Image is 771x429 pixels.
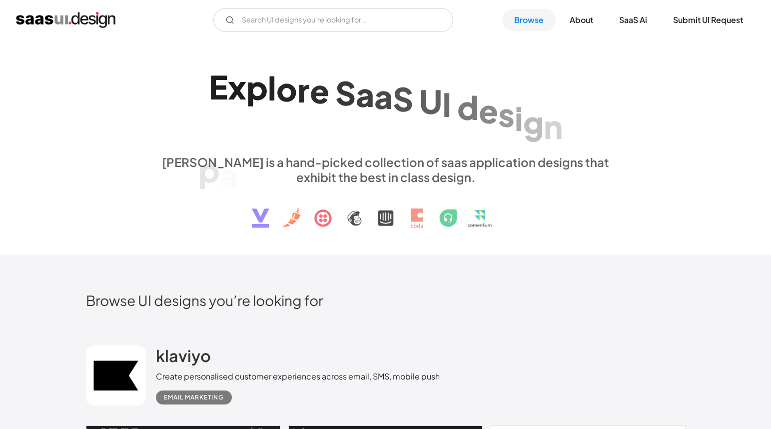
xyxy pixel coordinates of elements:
[213,8,453,32] input: Search UI designs you're looking for...
[228,67,246,106] div: x
[502,9,556,31] a: Browse
[419,82,442,121] div: U
[156,345,211,370] a: klaviyo
[393,79,413,118] div: S
[234,184,537,236] img: text, icon, saas logo
[335,73,356,112] div: S
[209,67,228,106] div: E
[607,9,659,31] a: SaaS Ai
[268,68,276,107] div: l
[220,155,238,193] div: a
[16,12,115,28] a: home
[374,77,393,116] div: a
[310,72,329,110] div: e
[544,107,563,146] div: n
[213,8,453,32] form: Email Form
[156,67,616,144] h1: Explore SaaS UI design patterns & interactions.
[156,154,616,184] div: [PERSON_NAME] is a hand-picked collection of saas application designs that exhibit the best in cl...
[198,150,220,189] div: p
[297,70,310,109] div: r
[86,291,686,309] h2: Browse UI designs you’re looking for
[523,103,544,141] div: g
[558,9,605,31] a: About
[156,345,211,365] h2: klaviyo
[457,88,479,126] div: d
[164,391,224,403] div: Email Marketing
[356,75,374,114] div: a
[246,68,268,106] div: p
[661,9,755,31] a: Submit UI Request
[156,370,440,382] div: Create personalised customer experiences across email, SMS, mobile push
[479,91,498,130] div: e
[442,85,451,123] div: I
[515,99,523,137] div: i
[498,95,515,133] div: s
[276,69,297,108] div: o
